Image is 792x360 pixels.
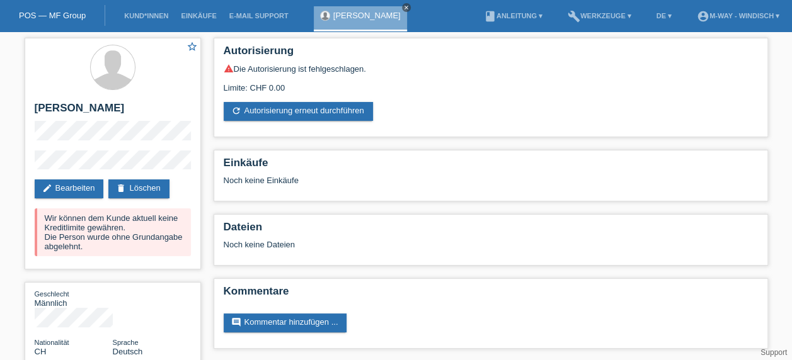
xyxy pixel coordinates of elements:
[223,12,295,20] a: E-Mail Support
[697,10,709,23] i: account_circle
[224,313,347,332] a: commentKommentar hinzufügen ...
[116,183,126,193] i: delete
[224,157,758,176] h2: Einkäufe
[187,41,198,52] i: star_border
[568,10,580,23] i: build
[35,347,47,356] span: Schweiz
[35,289,113,308] div: Männlich
[113,339,139,346] span: Sprache
[224,221,758,240] h2: Dateien
[224,102,373,121] a: refreshAutorisierung erneut durchführen
[118,12,175,20] a: Kund*innen
[224,240,609,249] div: Noch keine Dateien
[224,64,758,74] div: Die Autorisierung ist fehlgeschlagen.
[42,183,52,193] i: edit
[35,290,69,298] span: Geschlecht
[35,102,191,121] h2: [PERSON_NAME]
[35,208,191,256] div: Wir können dem Kunde aktuell keine Kreditlimite gewähren. Die Person wurde ohne Grundangabe abgel...
[224,45,758,64] h2: Autorisierung
[402,3,411,12] a: close
[224,64,234,74] i: warning
[760,348,787,357] a: Support
[561,12,638,20] a: buildWerkzeuge ▾
[650,12,678,20] a: DE ▾
[224,176,758,194] div: Noch keine Einkäufe
[333,11,401,20] a: [PERSON_NAME]
[35,339,69,346] span: Nationalität
[35,179,104,198] a: editBearbeiten
[113,347,143,356] span: Deutsch
[108,179,169,198] a: deleteLöschen
[224,285,758,304] h2: Kommentare
[187,41,198,54] a: star_border
[231,106,241,116] i: refresh
[478,12,549,20] a: bookAnleitung ▾
[484,10,496,23] i: book
[224,74,758,93] div: Limite: CHF 0.00
[175,12,222,20] a: Einkäufe
[231,317,241,327] i: comment
[403,4,410,11] i: close
[19,11,86,20] a: POS — MF Group
[691,12,786,20] a: account_circlem-way - Windisch ▾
